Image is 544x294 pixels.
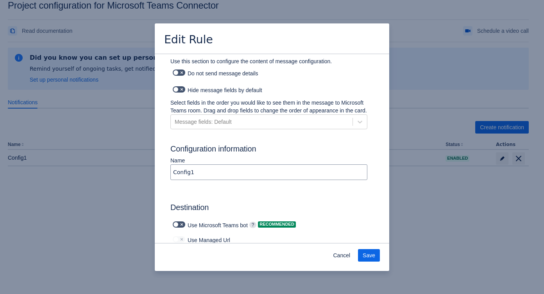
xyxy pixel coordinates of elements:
input: Please enter the name of the rule here [171,165,367,179]
h3: Configuration information [170,144,374,157]
span: Save [363,249,375,262]
p: Name [170,157,367,164]
div: Message fields: Default [175,118,232,126]
span: ? [249,222,257,228]
span: Cancel [333,249,350,262]
h3: Edit Rule [164,33,213,48]
div: Do not send message details [170,67,367,78]
p: Use this section to configure the content of message configuration. [170,57,367,65]
button: Cancel [328,249,355,262]
div: Use Managed Url [170,234,361,245]
p: Select fields in the order you would like to see them in the message to Microsoft Teams room. Dra... [170,99,367,114]
div: Use Microsoft Teams bot [170,219,248,230]
span: Recommended [258,222,296,226]
button: Save [358,249,380,262]
div: Hide message fields by default [170,84,367,95]
h3: Destination [170,203,367,215]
